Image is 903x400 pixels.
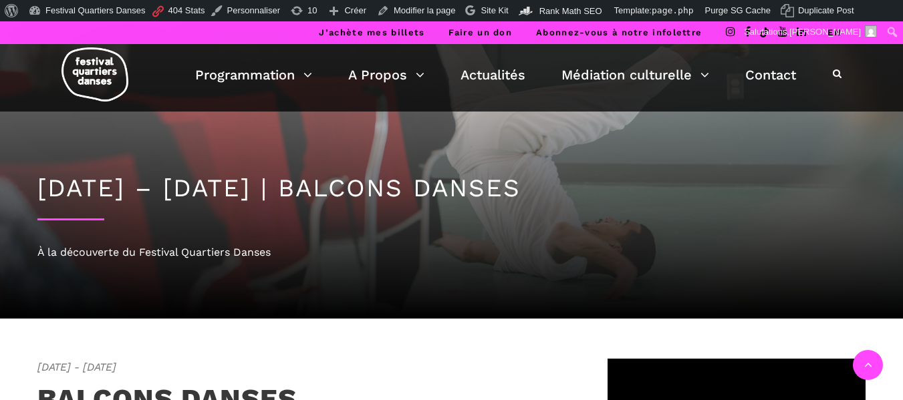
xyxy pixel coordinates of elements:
[652,5,694,15] span: page.php
[61,47,128,102] img: logo-fqd-med
[37,244,866,261] div: À la découverte du Festival Quartiers Danses
[448,27,512,37] a: Faire un don
[37,174,866,203] h1: [DATE] – [DATE] | BALCONS DANSES
[536,27,702,37] a: Abonnez-vous à notre infolettre
[37,359,581,376] span: [DATE] - [DATE]
[195,63,312,86] a: Programmation
[789,27,861,37] span: [PERSON_NAME]
[461,63,525,86] a: Actualités
[739,21,882,43] a: Salutations,
[481,5,508,15] span: Site Kit
[561,63,709,86] a: Médiation culturelle
[348,63,424,86] a: A Propos
[745,63,796,86] a: Contact
[319,27,424,37] a: J’achète mes billets
[539,6,602,16] span: Rank Math SEO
